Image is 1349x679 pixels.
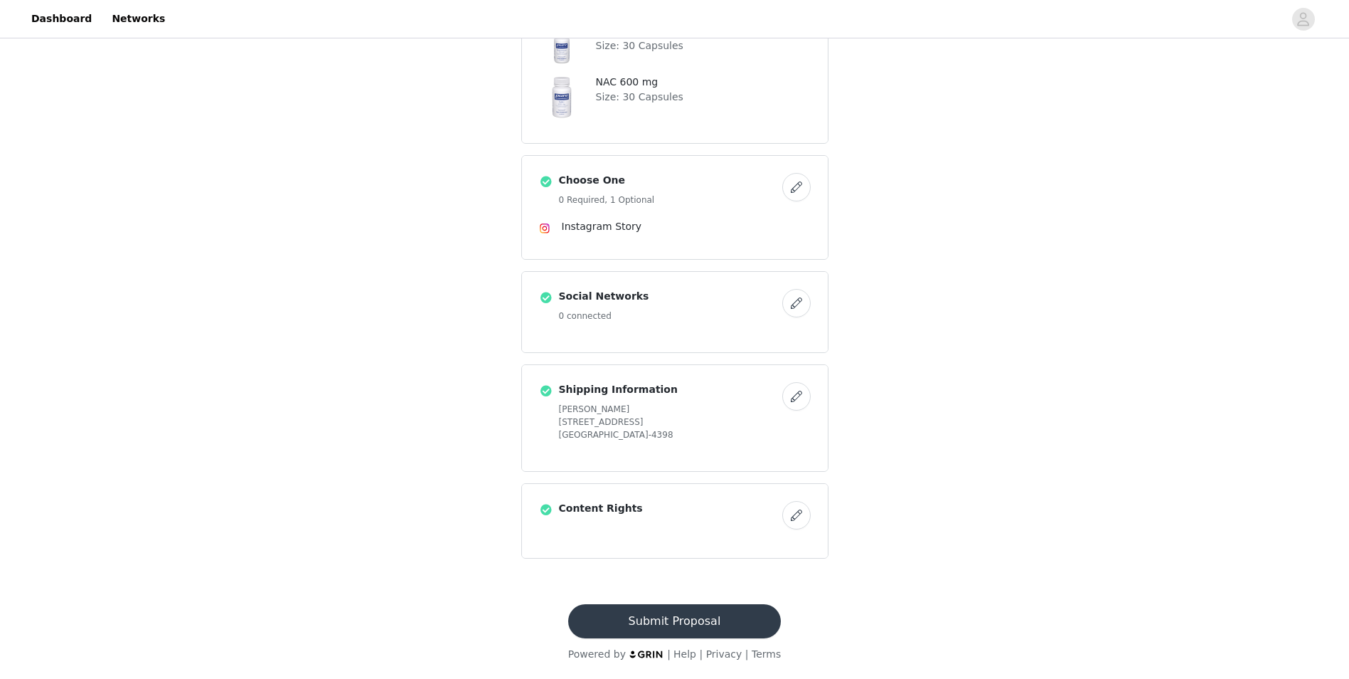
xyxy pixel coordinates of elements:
[559,501,777,516] h4: Content Rights
[752,648,781,660] a: Terms
[559,173,777,188] h4: Choose One
[23,3,100,35] a: Dashboard
[559,289,777,304] h4: Social Networks
[539,223,550,234] img: Instagram Icon
[745,648,749,660] span: |
[103,3,174,35] a: Networks
[629,650,664,659] img: logo
[568,604,781,638] button: Submit Proposal
[559,382,777,397] h4: Shipping Information
[559,194,777,206] h5: 0 Required, 1 Optional
[596,90,811,105] p: Size: 30 Capsules
[559,311,612,321] span: 0 connected
[521,155,828,260] div: Choose One
[559,403,777,441] h5: [PERSON_NAME] [STREET_ADDRESS] [GEOGRAPHIC_DATA]-4398
[706,648,742,660] a: Privacy
[667,648,671,660] span: |
[568,648,626,660] span: Powered by
[521,271,828,353] div: Social Networks
[562,221,642,232] span: Instagram Story
[521,364,828,472] div: Shipping Information
[596,38,811,53] p: Size: 30 Capsules
[673,648,696,660] a: Help
[1296,8,1310,31] div: avatar
[699,648,703,660] span: |
[596,75,811,90] p: NAC 600 mg
[521,483,828,559] div: Content Rights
